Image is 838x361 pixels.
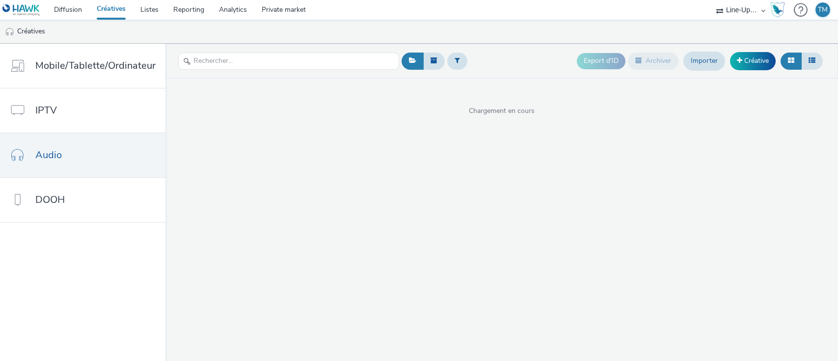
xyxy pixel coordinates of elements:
img: undefined Logo [2,4,40,16]
input: Rechercher... [178,53,399,70]
a: Hawk Academy [770,2,789,18]
span: Audio [35,148,62,162]
span: Chargement en cours [165,106,838,116]
span: DOOH [35,193,65,207]
a: Importer [683,52,725,70]
a: Créative [730,52,776,70]
button: Archiver [628,53,678,69]
button: Export d'ID [577,53,625,69]
button: Liste [801,53,823,69]
div: TM [818,2,828,17]
button: Grille [781,53,802,69]
span: IPTV [35,103,57,117]
img: Hawk Academy [770,2,785,18]
img: audio [5,27,15,37]
span: Mobile/Tablette/Ordinateur [35,58,156,73]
